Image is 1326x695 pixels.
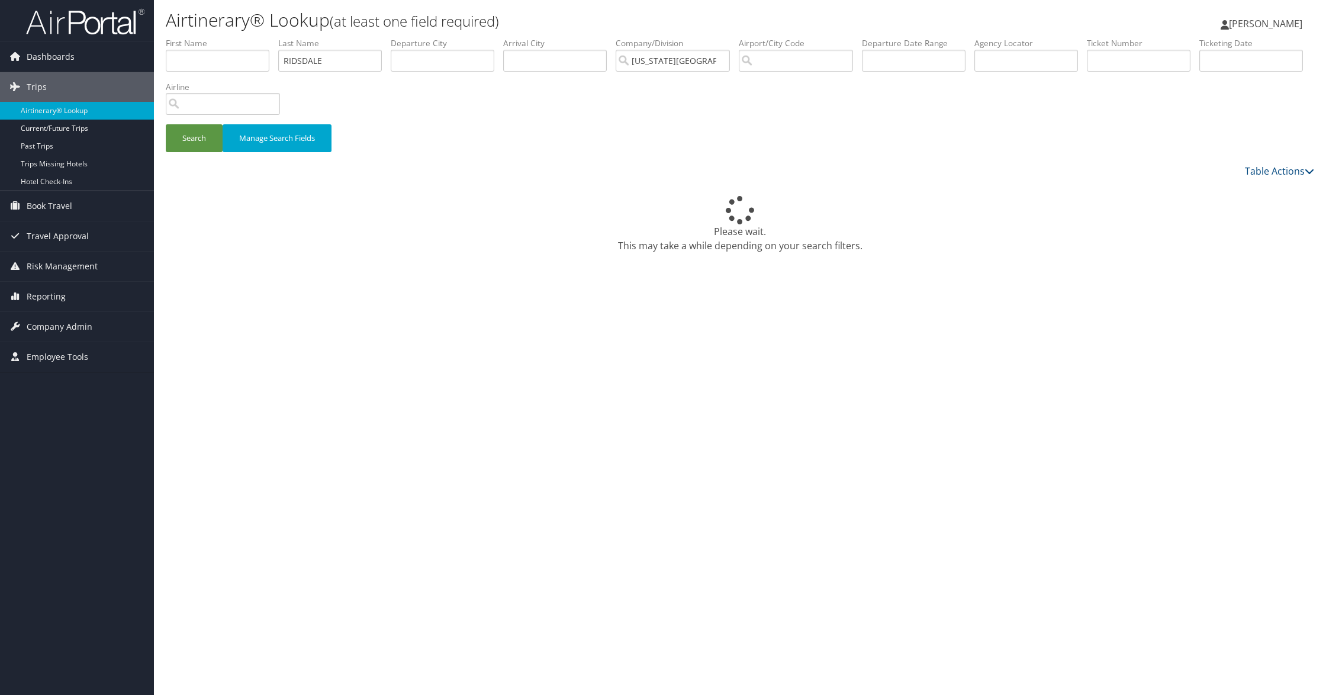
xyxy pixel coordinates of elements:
label: Last Name [278,37,391,49]
label: Departure Date Range [862,37,974,49]
span: Trips [27,72,47,102]
label: Agency Locator [974,37,1087,49]
span: Company Admin [27,312,92,342]
span: Reporting [27,282,66,311]
label: Ticket Number [1087,37,1199,49]
span: Employee Tools [27,342,88,372]
label: Departure City [391,37,503,49]
span: Risk Management [27,252,98,281]
small: (at least one field required) [330,11,499,31]
label: Airport/City Code [739,37,862,49]
a: [PERSON_NAME] [1221,6,1314,41]
span: Book Travel [27,191,72,221]
span: Dashboards [27,42,75,72]
label: First Name [166,37,278,49]
label: Ticketing Date [1199,37,1312,49]
span: [PERSON_NAME] [1229,17,1302,30]
label: Airline [166,81,289,93]
label: Company/Division [616,37,739,49]
div: Please wait. This may take a while depending on your search filters. [166,196,1314,253]
button: Manage Search Fields [223,124,331,152]
span: Travel Approval [27,221,89,251]
h1: Airtinerary® Lookup [166,8,931,33]
label: Arrival City [503,37,616,49]
img: airportal-logo.png [26,8,144,36]
button: Search [166,124,223,152]
a: Table Actions [1245,165,1314,178]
